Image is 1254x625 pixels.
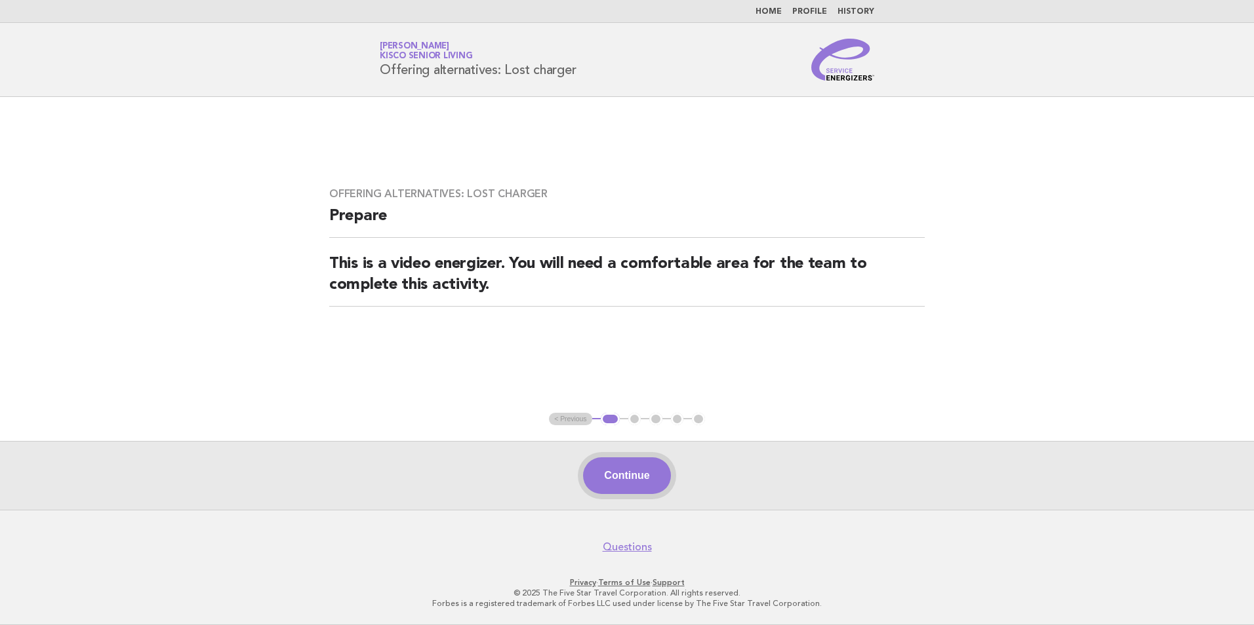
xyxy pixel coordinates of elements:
h2: This is a video energizer. You will need a comfortable area for the team to complete this activity. [329,254,925,307]
a: Questions [603,540,652,554]
p: © 2025 The Five Star Travel Corporation. All rights reserved. [226,588,1028,598]
h3: Offering alternatives: Lost charger [329,187,925,200]
a: Profile [792,8,827,16]
h1: Offering alternatives: Lost charger [380,43,576,77]
span: Kisco Senior Living [380,52,472,61]
button: Continue [583,457,670,494]
p: Forbes is a registered trademark of Forbes LLC used under license by The Five Star Travel Corpora... [226,598,1028,609]
a: Support [653,578,685,587]
a: History [838,8,874,16]
a: Home [756,8,782,16]
a: [PERSON_NAME]Kisco Senior Living [380,42,472,60]
button: 1 [601,413,620,426]
a: Privacy [570,578,596,587]
p: · · [226,577,1028,588]
h2: Prepare [329,206,925,238]
a: Terms of Use [598,578,651,587]
img: Service Energizers [811,39,874,81]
